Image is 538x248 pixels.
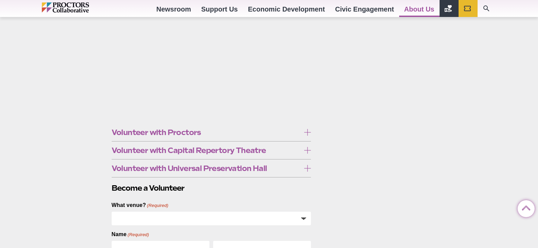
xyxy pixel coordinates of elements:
legend: Name [112,231,149,238]
span: (Required) [127,232,149,238]
span: (Required) [146,203,168,209]
img: Proctors logo [42,2,118,13]
label: What venue? [112,202,169,209]
span: Volunteer with Proctors [112,129,301,136]
a: Back to Top [518,201,531,214]
span: Volunteer with Capital Repertory Theatre [112,147,301,154]
span: Volunteer with Universal Preservation Hall [112,165,301,172]
h2: Become a Volunteer [112,183,311,193]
